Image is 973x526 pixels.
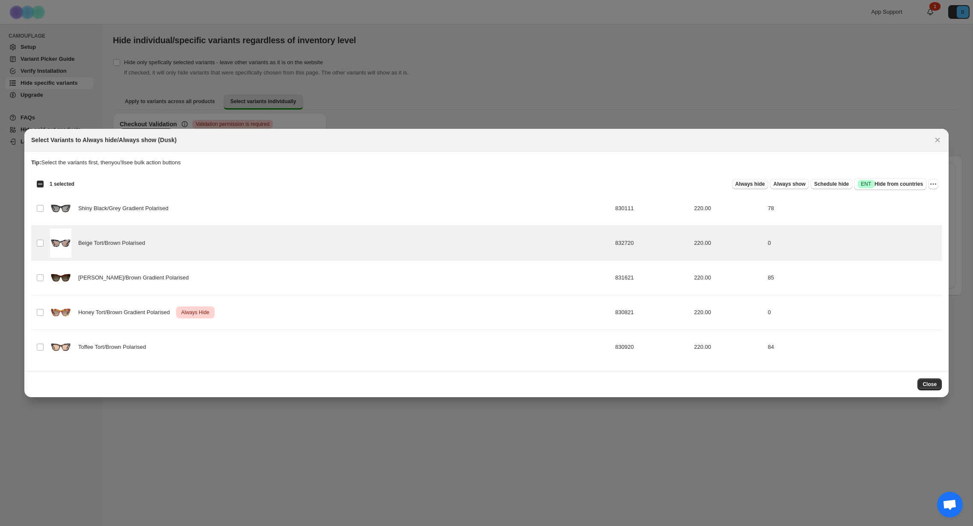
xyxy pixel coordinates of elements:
[31,136,177,144] h2: Select Variants to Always hide/Always show (Dusk)
[31,158,942,167] p: Select the variants first, then you'll see bulk action buttons
[923,381,937,388] span: Close
[692,330,765,365] td: 220.00
[765,191,942,226] td: 78
[854,178,926,190] button: SuccessENTHide from countries
[50,263,71,292] img: DUSK-CRYSTALBRONW-FRONT.jpg
[735,181,765,187] span: Always hide
[765,295,942,330] td: 0
[50,181,74,187] span: 1 selected
[732,179,768,189] button: Always hide
[814,181,849,187] span: Schedule hide
[692,191,765,226] td: 220.00
[692,260,765,295] td: 220.00
[765,260,942,295] td: 85
[31,159,41,166] strong: Tip:
[50,298,71,327] img: Dusk-Honey-Tort-Front.jpg
[692,226,765,260] td: 220.00
[180,307,211,318] span: Always Hide
[773,181,805,187] span: Always show
[613,330,692,365] td: 830920
[770,179,809,189] button: Always show
[613,260,692,295] td: 831621
[613,295,692,330] td: 830821
[932,134,944,146] button: Close
[78,204,173,213] span: Shiny Black/Grey Gradient Polarised
[765,226,942,260] td: 0
[50,333,71,362] img: BASK-TOFFEETORT-FRONT.jpg
[937,492,963,517] div: Open chat
[692,295,765,330] td: 220.00
[765,330,942,365] td: 84
[50,194,71,223] img: DUSK-BLACK-FRONT.jpg
[78,308,174,317] span: Honey Tort/Brown Gradient Polarised
[78,273,194,282] span: [PERSON_NAME]/Brown Gradient Polarised
[917,378,942,390] button: Close
[78,343,150,351] span: Toffee Tort/Brown Polarised
[78,239,150,247] span: Beige Tort/Brown Polarised
[858,180,923,188] span: Hide from countries
[811,179,852,189] button: Schedule hide
[50,229,71,258] img: Dusk-BeigeTortFRONT.jpg
[613,191,692,226] td: 830111
[613,226,692,260] td: 832720
[861,181,871,187] span: ENT
[928,179,938,189] button: More actions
